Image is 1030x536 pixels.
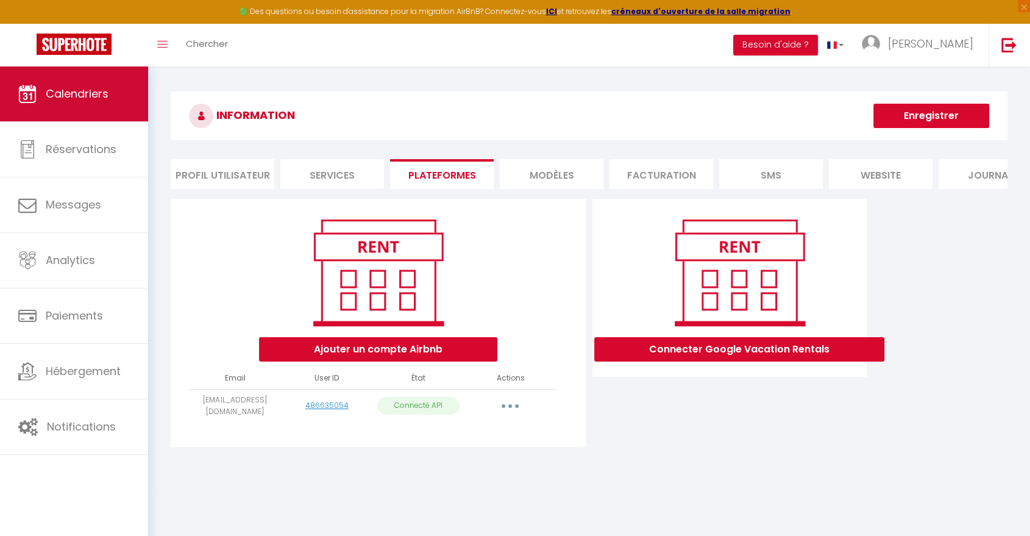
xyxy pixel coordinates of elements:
th: Actions [464,368,556,389]
button: Besoin d'aide ? [733,35,818,55]
a: Chercher [177,24,237,66]
img: rent.png [300,214,456,331]
span: Notifications [47,419,116,434]
li: Facturation [609,159,713,189]
button: Connecter Google Vacation Rentals [594,337,884,362]
button: Ouvrir le widget de chat LiveChat [10,5,46,41]
img: logout [1001,37,1017,52]
li: Profil Utilisateur [171,159,274,189]
img: ... [862,35,880,53]
li: MODÈLES [500,159,603,189]
li: Services [280,159,384,189]
li: SMS [719,159,823,189]
td: [EMAIL_ADDRESS][DOMAIN_NAME] [189,389,281,423]
span: Analytics [46,252,95,268]
a: créneaux d'ouverture de la salle migration [611,6,790,16]
li: website [829,159,932,189]
h3: INFORMATION [171,91,1007,140]
li: Plateformes [390,159,494,189]
button: Ajouter un compte Airbnb [259,337,497,362]
p: Connecté API [377,397,460,415]
th: User ID [281,368,373,389]
img: Super Booking [37,34,112,55]
span: Réservations [46,141,116,157]
th: Email [189,368,281,389]
a: 486635054 [305,400,349,410]
span: [PERSON_NAME] [888,36,973,51]
th: État [372,368,464,389]
a: ... [PERSON_NAME] [853,24,989,66]
img: rent.png [662,214,817,331]
span: Calendriers [46,86,108,101]
span: Paiements [46,308,103,323]
button: Enregistrer [873,104,989,128]
span: Chercher [186,37,228,50]
span: Messages [46,197,101,212]
span: Hébergement [46,363,121,379]
a: ICI [546,6,557,16]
